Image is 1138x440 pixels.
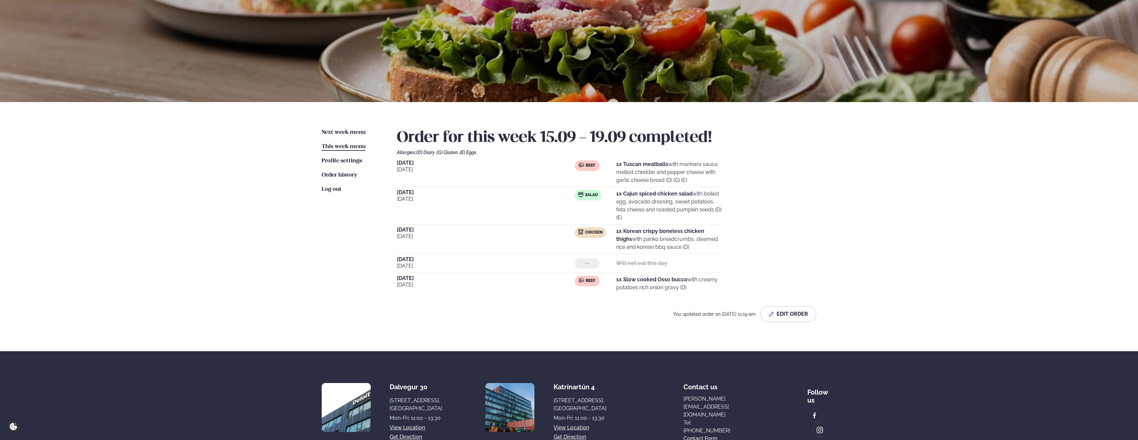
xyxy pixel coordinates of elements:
[578,192,583,197] img: salad.svg
[397,166,575,174] span: [DATE]
[683,378,718,391] span: Contact us
[322,158,362,164] span: Profile settings
[683,419,730,435] a: Tel: [PHONE_NUMBER]
[460,150,476,155] span: (E) Eggs
[397,227,575,233] span: [DATE]
[673,311,758,317] span: You updated order on [DATE] 11:19 am
[322,186,342,193] a: Log out
[616,227,722,251] p: with panko breadcrumbs, steamed rice and korean bbq sauce (D)
[616,228,704,242] strong: 1x Korean crispy boneless chicken thighs
[816,426,824,434] img: image alt
[397,129,816,147] h2: Order for this week 15.09 - 19.09 completed!
[397,281,575,289] span: [DATE]
[811,412,818,419] img: image alt
[585,261,590,266] span: ---
[416,150,437,155] span: (D) Dairy ,
[586,163,595,168] span: Beef
[7,420,20,433] a: Cookie settings
[322,172,357,178] span: Order history
[322,157,362,165] a: Profile settings
[397,257,575,262] span: [DATE]
[322,143,365,151] a: This week menu
[578,229,583,235] img: chicken.svg
[390,424,425,432] a: View location
[554,397,606,412] div: [STREET_ADDRESS], [GEOGRAPHIC_DATA]
[390,414,442,422] div: Mon-Fri: 11:00 - 13:30
[760,306,816,322] button: Edit Order
[585,230,603,235] span: Chicken
[397,233,575,241] span: [DATE]
[322,187,342,192] span: Log out
[390,383,442,391] div: Dalvegur 30
[808,409,822,422] a: image alt
[485,383,534,432] img: image alt
[397,160,575,166] span: [DATE]
[554,424,589,432] a: View location
[322,129,365,137] a: Next week menu
[397,150,816,155] div: Allergies:
[586,278,595,284] span: Beef
[585,192,598,198] span: Salad
[397,262,575,270] span: [DATE]
[322,383,371,432] img: image alt
[322,144,365,149] span: This week menu
[397,190,575,195] span: [DATE]
[554,383,606,391] div: Katrínartún 4
[616,160,722,184] p: with marinara sauce, melted cheddar and pepper cheese with garlic cheese bread (D) (G) (E)
[616,161,668,167] strong: 1x Tuscan meatballs
[554,414,606,422] div: Mon-Fri: 11:00 - 13:30
[616,276,722,292] p: with creamy potatoes rich onion gravy (D)
[397,195,575,203] span: [DATE]
[683,395,730,419] a: [PERSON_NAME][EMAIL_ADDRESS][DOMAIN_NAME]
[616,191,692,197] strong: 1x Cajun spiced chicken salad
[616,260,667,266] strong: Will not eat this day
[397,276,575,281] span: [DATE]
[322,130,365,135] span: Next week menu
[813,423,827,437] a: image alt
[437,150,460,155] span: (G) Gluten ,
[616,276,687,283] strong: 1x Slow cooked Osso bucco
[322,171,357,179] a: Order history
[616,190,722,222] p: with boiled egg, avocado dressing, sweet potatoes, feta cheese and roasted pumpkin seeds (D) (E)
[579,162,584,168] img: beef.svg
[807,383,828,404] div: Follow us
[579,278,584,283] img: beef.svg
[390,397,442,412] div: [STREET_ADDRESS], [GEOGRAPHIC_DATA]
